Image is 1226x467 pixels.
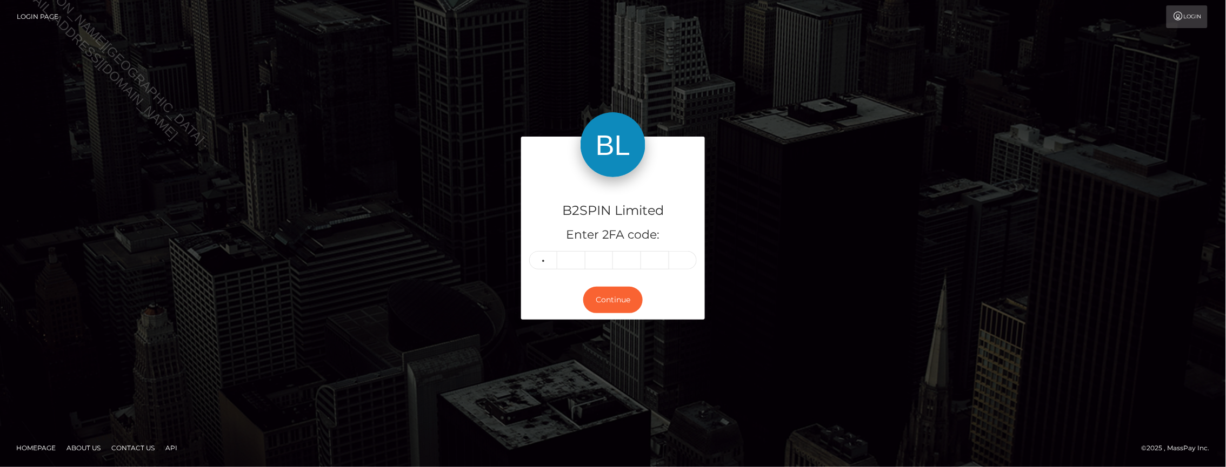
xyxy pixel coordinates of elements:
[107,439,159,456] a: Contact Us
[1142,442,1218,454] div: © 2025 , MassPay Inc.
[529,201,697,220] h4: B2SPIN Limited
[62,439,105,456] a: About Us
[529,227,697,243] h5: Enter 2FA code:
[581,112,645,177] img: B2SPIN Limited
[17,5,58,28] a: Login Page
[583,287,643,313] button: Continue
[12,439,60,456] a: Homepage
[161,439,182,456] a: API
[1167,5,1208,28] a: Login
